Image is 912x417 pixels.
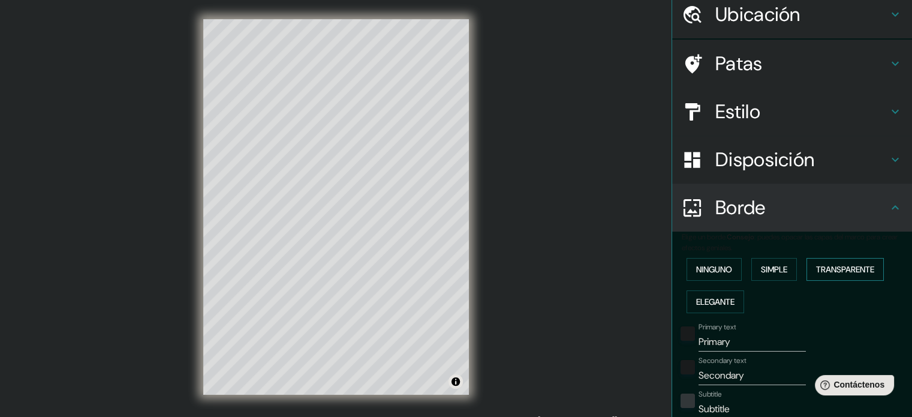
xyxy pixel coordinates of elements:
button: color-222222 [681,394,695,408]
div: Borde [672,184,912,232]
font: Elegante [696,296,735,307]
font: Ubicación [715,2,800,27]
font: Patas [715,51,763,76]
iframe: Lanzador de widgets de ayuda [805,370,899,404]
label: Subtitle [699,389,722,399]
font: Borde [715,195,766,220]
font: : puedes opacar las capas del marco para crear efectos geniales. [682,232,898,253]
font: Elige un borde. [682,232,727,242]
button: black [681,326,695,341]
font: Ninguno [696,264,732,275]
button: black [681,360,695,374]
label: Primary text [699,322,736,332]
div: Estilo [672,88,912,136]
div: Disposición [672,136,912,184]
button: Transparente [806,258,884,281]
font: Transparente [816,264,874,275]
button: Elegante [687,290,744,313]
button: Ninguno [687,258,742,281]
font: Estilo [715,99,760,124]
font: Consejo [727,232,754,242]
label: Secondary text [699,355,747,365]
div: Patas [672,40,912,88]
button: Simple [751,258,797,281]
font: Disposición [715,147,814,172]
font: Simple [761,264,787,275]
button: Activar o desactivar atribución [449,374,463,389]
